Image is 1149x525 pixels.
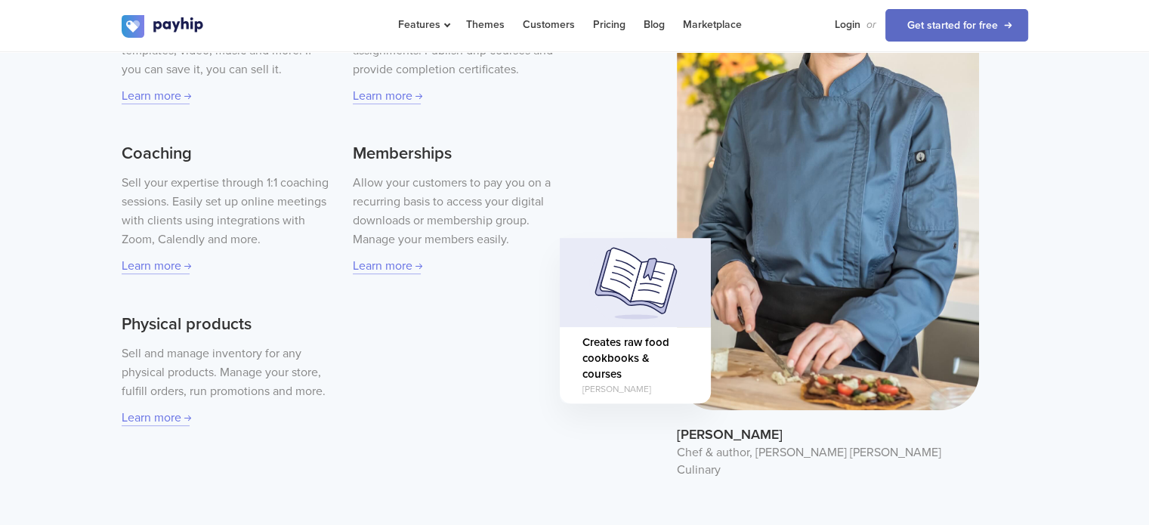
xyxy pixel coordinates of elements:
span: [PERSON_NAME] [677,410,979,445]
a: Learn more [122,410,190,426]
a: Learn more [122,258,190,274]
h3: Coaching [122,142,332,166]
p: Allow your customers to pay you on a recurring basis to access your digital downloads or membersh... [353,174,563,249]
img: homepage-hero-card-image.svg [560,238,711,327]
span: [PERSON_NAME] [582,383,688,396]
a: Get started for free [885,9,1028,42]
img: logo.svg [122,15,205,38]
span: Chef & author, [PERSON_NAME] [PERSON_NAME] Culinary [677,444,979,479]
a: Learn more [122,88,190,104]
h3: Physical products [122,313,332,337]
p: Sell and manage inventory for any physical products. Manage your store, fulfill orders, run promo... [122,344,332,401]
span: Features [398,18,448,31]
p: Sell your expertise through 1:1 coaching sessions. Easily set up online meetings with clients usi... [122,174,332,249]
h3: Memberships [353,142,563,166]
a: Learn more [353,88,421,104]
a: Learn more [353,258,421,274]
span: Creates raw food cookbooks & courses [582,335,688,383]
